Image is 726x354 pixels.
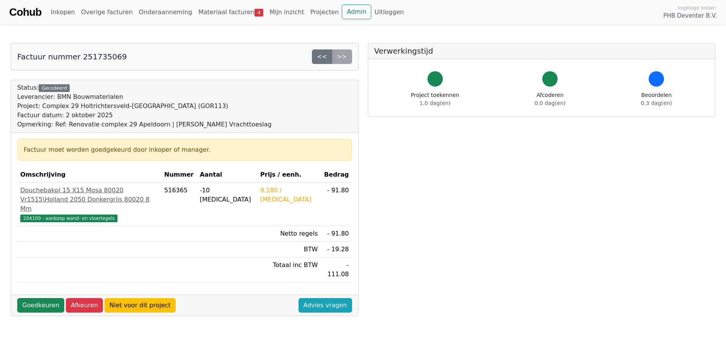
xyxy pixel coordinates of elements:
div: Gecodeerd [39,84,70,92]
a: Overige facturen [78,5,136,20]
th: Prijs / eenh. [257,167,321,183]
a: Cohub [9,3,41,21]
div: Beoordelen [641,91,672,107]
td: Totaal inc BTW [257,257,321,282]
div: Douchebakpl 15 X15 Mosa 80020 Vr1515\Holland 2050 Donkergrijs 80020 8 Mm [20,186,158,213]
a: << [312,49,332,64]
th: Bedrag [321,167,352,183]
div: -10 [MEDICAL_DATA] [200,186,254,204]
span: 0.3 dag(en) [641,100,672,106]
a: Douchebakpl 15 X15 Mosa 80020 Vr1515\Holland 2050 Donkergrijs 80020 8 Mm204100 - aankoop wand- en... [20,186,158,223]
a: Afkeuren [66,298,103,313]
span: 4 [255,9,263,16]
td: Netto regels [257,226,321,242]
span: Ingelogd onder: [678,4,717,11]
div: Status: [17,83,272,129]
div: Project: Complex 29 Holtrichtersveld-[GEOGRAPHIC_DATA] (GOR113) [17,102,272,111]
div: 9.180 / [MEDICAL_DATA] [260,186,318,204]
a: Mijn inzicht [266,5,307,20]
th: Aantal [197,167,257,183]
td: BTW [257,242,321,257]
h5: Factuur nummer 251735069 [17,52,127,61]
div: Factuur moet worden goedgekeurd door inkoper of manager. [24,145,346,154]
a: Uitloggen [371,5,407,20]
th: Omschrijving [17,167,161,183]
div: Factuur datum: 2 oktober 2025 [17,111,272,120]
div: Leverancier: BMN Bouwmaterialen [17,92,272,102]
a: Advies vragen [299,298,352,313]
div: Project toekennen [411,91,459,107]
td: - 19.28 [321,242,352,257]
a: Admin [342,5,371,19]
a: Materiaal facturen4 [195,5,266,20]
span: 204100 - aankoop wand- en vloertegels [20,215,117,222]
td: - 91.80 [321,226,352,242]
div: Afcoderen [535,91,566,107]
span: 1.0 dag(en) [419,100,450,106]
span: 0.0 dag(en) [535,100,566,106]
th: Nummer [161,167,197,183]
a: Niet voor dit project [104,298,176,313]
a: Projecten [307,5,342,20]
td: - 91.80 [321,183,352,226]
span: PHB Deventer B.V. [663,11,717,20]
a: Onderaanneming [136,5,195,20]
td: 516365 [161,183,197,226]
a: Goedkeuren [17,298,64,313]
div: Opmerking: Ref: Renovatie complex 29 Apeldoorn | [PERSON_NAME] Vrachttoeslag [17,120,272,129]
h5: Verwerkingstijd [374,46,709,56]
td: - 111.08 [321,257,352,282]
a: Inkopen [47,5,78,20]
